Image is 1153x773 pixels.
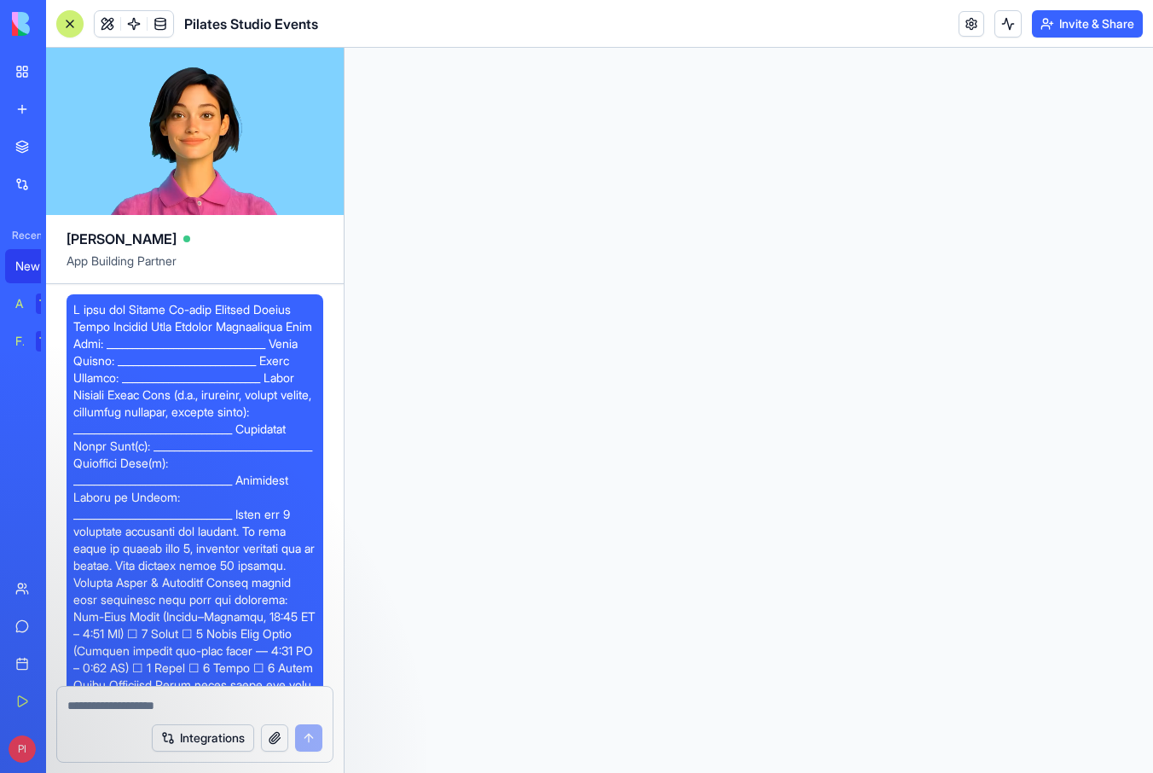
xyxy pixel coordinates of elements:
iframe: Intercom notifications message [243,645,584,764]
span: PI [9,735,36,763]
img: logo [12,12,118,36]
div: Feedback Form [15,333,24,350]
span: Pilates Studio Events [184,14,318,34]
div: TRY [36,294,63,314]
button: Invite & Share [1032,10,1143,38]
span: [PERSON_NAME] [67,229,177,249]
div: New App [15,258,63,275]
a: Feedback FormTRY [5,324,73,358]
span: App Building Partner [67,253,323,283]
span: Recent [5,229,41,242]
a: AI Logo GeneratorTRY [5,287,73,321]
div: TRY [36,331,63,352]
a: New App [5,249,73,283]
div: AI Logo Generator [15,295,24,312]
button: Integrations [152,724,254,752]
